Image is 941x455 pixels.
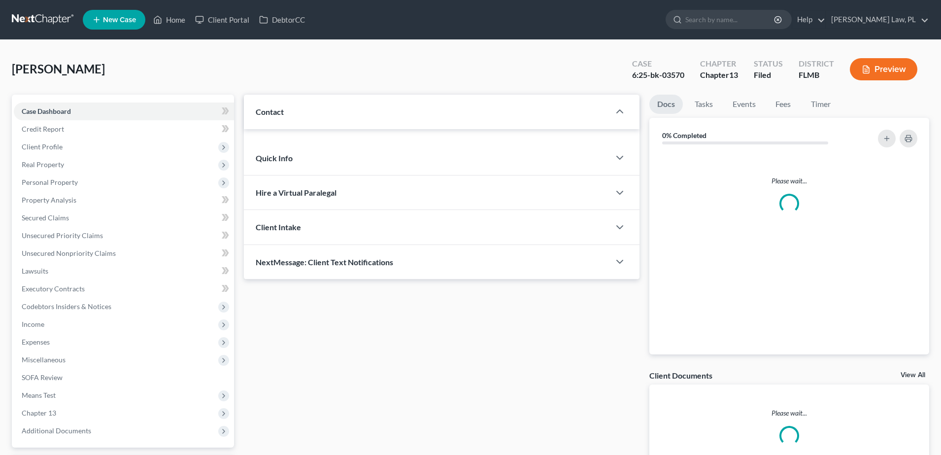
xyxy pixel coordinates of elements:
[22,267,48,275] span: Lawsuits
[22,107,71,115] span: Case Dashboard
[22,338,50,346] span: Expenses
[14,103,234,120] a: Case Dashboard
[190,11,254,29] a: Client Portal
[725,95,764,114] a: Events
[22,302,111,311] span: Codebtors Insiders & Notices
[254,11,310,29] a: DebtorCC
[256,222,301,232] span: Client Intake
[14,280,234,298] a: Executory Contracts
[754,70,783,81] div: Filed
[103,16,136,24] span: New Case
[14,120,234,138] a: Credit Report
[22,196,76,204] span: Property Analysis
[14,227,234,245] a: Unsecured Priority Claims
[803,95,839,114] a: Timer
[700,58,738,70] div: Chapter
[22,142,63,151] span: Client Profile
[649,408,929,418] p: Please wait...
[22,284,85,293] span: Executory Contracts
[657,176,921,186] p: Please wait...
[22,391,56,399] span: Means Test
[700,70,738,81] div: Chapter
[256,107,284,116] span: Contact
[22,125,64,133] span: Credit Report
[12,62,105,76] span: [PERSON_NAME]
[826,11,929,29] a: [PERSON_NAME] Law, PL
[148,11,190,29] a: Home
[729,70,738,79] span: 13
[754,58,783,70] div: Status
[685,10,775,29] input: Search by name...
[22,409,56,417] span: Chapter 13
[22,231,103,240] span: Unsecured Priority Claims
[799,70,834,81] div: FLMB
[799,58,834,70] div: District
[14,209,234,227] a: Secured Claims
[22,426,91,435] span: Additional Documents
[14,245,234,262] a: Unsecured Nonpriority Claims
[14,262,234,280] a: Lawsuits
[22,320,44,328] span: Income
[22,178,78,186] span: Personal Property
[256,188,336,197] span: Hire a Virtual Paralegal
[256,153,293,163] span: Quick Info
[687,95,721,114] a: Tasks
[22,373,63,382] span: SOFA Review
[22,213,69,222] span: Secured Claims
[662,131,706,140] strong: 0% Completed
[256,257,393,267] span: NextMessage: Client Text Notifications
[632,70,684,81] div: 6:25-bk-03570
[850,58,917,80] button: Preview
[649,370,712,381] div: Client Documents
[22,355,66,364] span: Miscellaneous
[792,11,825,29] a: Help
[768,95,799,114] a: Fees
[22,249,116,257] span: Unsecured Nonpriority Claims
[649,95,683,114] a: Docs
[901,372,925,379] a: View All
[14,191,234,209] a: Property Analysis
[22,160,64,169] span: Real Property
[14,369,234,386] a: SOFA Review
[632,58,684,70] div: Case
